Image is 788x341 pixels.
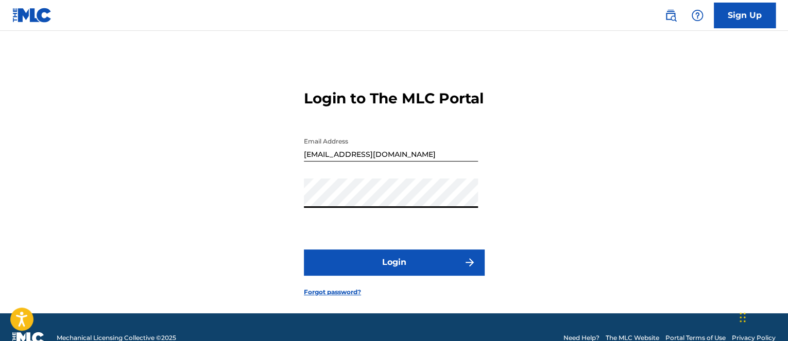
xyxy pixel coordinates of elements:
[691,9,704,22] img: help
[12,8,52,23] img: MLC Logo
[304,249,484,275] button: Login
[736,292,788,341] div: チャットウィジェット
[664,9,677,22] img: search
[736,292,788,341] iframe: Chat Widget
[660,5,681,26] a: Public Search
[304,288,361,297] a: Forgot password?
[740,302,746,333] div: ドラッグ
[714,3,776,28] a: Sign Up
[304,89,484,107] h3: Login to The MLC Portal
[464,256,476,268] img: f7272a7cc735f4ea7f67.svg
[687,5,708,26] div: Help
